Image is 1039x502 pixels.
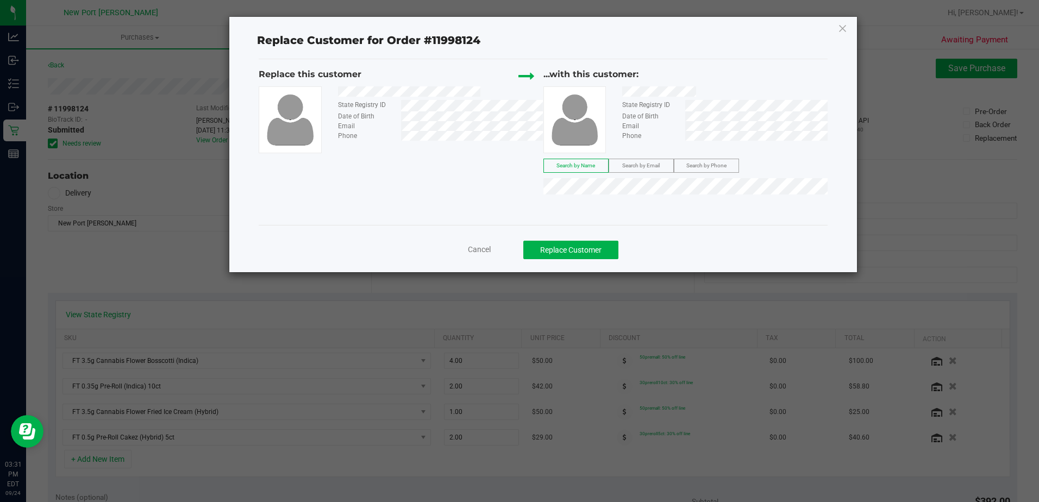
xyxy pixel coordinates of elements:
div: Phone [330,131,401,141]
button: Replace Customer [523,241,618,259]
div: State Registry ID [330,100,401,110]
img: user-icon.png [546,91,604,148]
div: Date of Birth [614,111,685,121]
iframe: Resource center [11,415,43,448]
div: Phone [614,131,685,141]
span: Cancel [468,245,491,254]
div: Date of Birth [330,111,401,121]
div: State Registry ID [614,100,685,110]
span: Replace Customer for Order #11998124 [251,32,487,50]
img: user-icon.png [261,91,319,148]
span: Search by Phone [686,162,727,168]
span: Replace this customer [259,69,361,79]
div: Email [614,121,685,131]
span: ...with this customer: [543,69,639,79]
span: Search by Name [556,162,595,168]
div: Email [330,121,401,131]
span: Search by Email [622,162,660,168]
